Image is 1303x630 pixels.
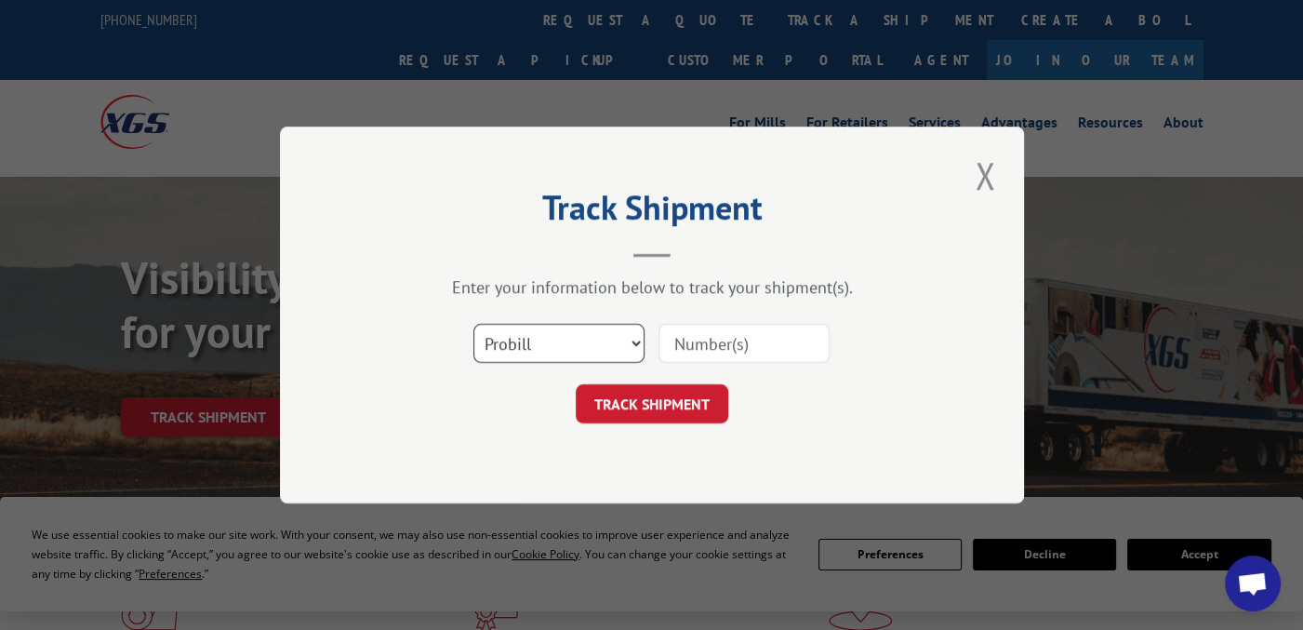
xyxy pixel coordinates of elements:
[576,384,728,423] button: TRACK SHIPMENT
[373,194,931,230] h2: Track Shipment
[373,276,931,298] div: Enter your information below to track your shipment(s).
[658,324,830,363] input: Number(s)
[969,150,1001,201] button: Close modal
[1225,556,1281,611] a: Open chat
